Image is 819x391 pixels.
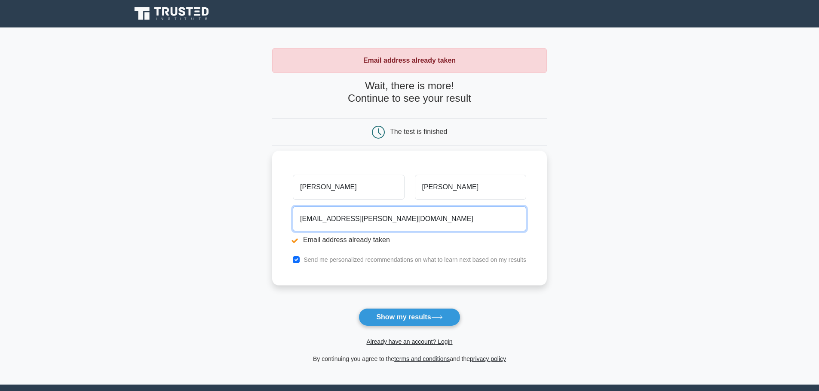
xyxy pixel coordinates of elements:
[390,128,447,135] div: The test is finished
[267,354,552,364] div: By continuing you agree to the and the
[304,256,526,263] label: Send me personalized recommendations on what to learn next based on my results
[394,355,450,362] a: terms and conditions
[272,80,547,105] h4: Wait, there is more! Continue to see your result
[415,175,526,200] input: Last name
[363,57,456,64] strong: Email address already taken
[293,235,526,245] li: Email address already taken
[366,338,452,345] a: Already have an account? Login
[470,355,506,362] a: privacy policy
[293,206,526,231] input: Email
[359,308,460,326] button: Show my results
[293,175,404,200] input: First name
